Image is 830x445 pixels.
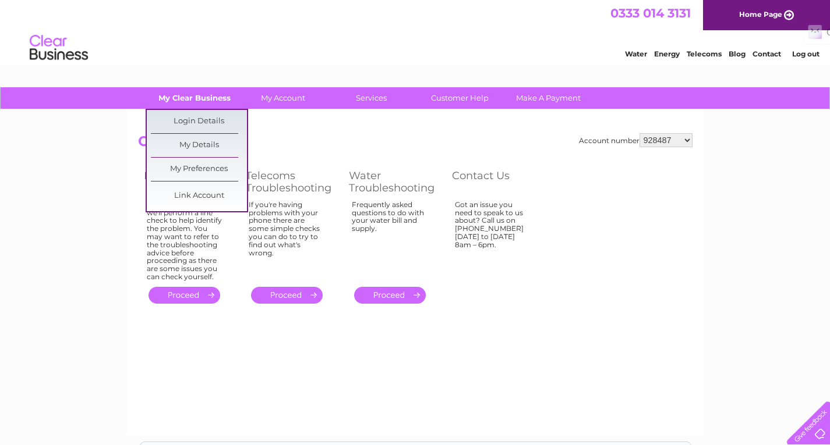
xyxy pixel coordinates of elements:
[235,87,331,109] a: My Account
[138,133,693,155] h2: Customer Help
[654,49,680,58] a: Energy
[146,87,242,109] a: My Clear Business
[792,49,820,58] a: Log out
[151,110,247,133] a: Login Details
[151,184,247,208] a: Link Account
[354,287,426,304] a: .
[352,201,429,276] div: Frequently asked questions to do with your water bill and supply.
[625,49,647,58] a: Water
[343,166,446,197] th: Water Troubleshooting
[729,49,746,58] a: Blog
[446,166,548,197] th: Contact Us
[687,49,722,58] a: Telecoms
[249,201,326,276] div: If you're having problems with your phone there are some simple checks you can do to try to find ...
[412,87,508,109] a: Customer Help
[147,201,222,281] div: In order to log a fault we'll perform a line check to help identify the problem. You may want to ...
[610,6,691,20] a: 0333 014 3131
[240,166,343,197] th: Telecoms Troubleshooting
[753,49,781,58] a: Contact
[251,287,323,304] a: .
[579,133,693,147] div: Account number
[151,158,247,181] a: My Preferences
[151,134,247,157] a: My Details
[138,166,240,197] th: Log Fault
[29,30,89,66] img: logo.png
[323,87,419,109] a: Services
[500,87,596,109] a: Make A Payment
[455,201,531,276] div: Got an issue you need to speak to us about? Call us on [PHONE_NUMBER] [DATE] to [DATE] 8am – 6pm.
[140,6,691,56] div: Clear Business is a trading name of Verastar Limited (registered in [GEOGRAPHIC_DATA] No. 3667643...
[149,287,220,304] a: .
